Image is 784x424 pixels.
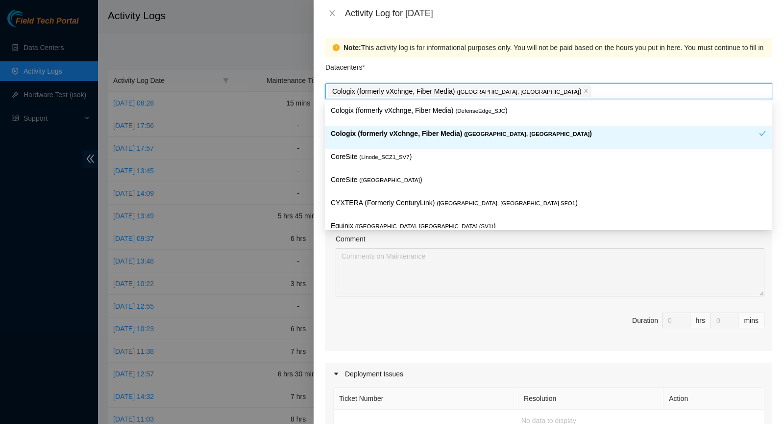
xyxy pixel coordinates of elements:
div: Duration [632,315,658,326]
span: caret-right [333,371,339,377]
button: Close [325,9,339,18]
span: close [328,9,336,17]
p: CYXTERA (Formerly CenturyLink) ) [331,197,766,209]
span: ( [GEOGRAPHIC_DATA] [359,177,420,183]
label: Comment [336,234,366,244]
span: exclamation-circle [333,44,340,51]
strong: Note: [343,42,361,53]
th: Action [663,388,764,410]
div: Deployment Issues [325,363,772,385]
p: Datacenters [325,57,365,73]
span: ( [GEOGRAPHIC_DATA], [GEOGRAPHIC_DATA] [464,131,589,137]
span: ( Linode_SCZ1_SV7 [359,154,409,160]
p: Cologix (formerly vXchnge, Fiber Media) ) [331,128,759,139]
th: Ticket Number [334,388,518,410]
th: Resolution [518,388,663,410]
span: ( [GEOGRAPHIC_DATA], [GEOGRAPHIC_DATA] SFO1 [437,200,575,206]
div: mins [738,313,764,328]
div: hrs [690,313,711,328]
span: ( DefenseEdge_SJC [455,108,505,114]
p: CoreSite ) [331,151,766,162]
div: Activity Log for [DATE] [345,8,772,19]
textarea: Comment [336,248,764,296]
p: Equinix ) [331,220,766,232]
p: Cologix (formerly vXchnge, Fiber Media) ) [331,105,766,116]
p: CoreSite ) [331,174,766,185]
span: close [584,88,588,94]
span: ( [GEOGRAPHIC_DATA], [GEOGRAPHIC_DATA] (SV1) [355,223,493,229]
p: Cologix (formerly vXchnge, Fiber Media) ) [332,86,582,97]
span: ( [GEOGRAPHIC_DATA], [GEOGRAPHIC_DATA] [457,89,579,95]
span: check [759,130,766,137]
